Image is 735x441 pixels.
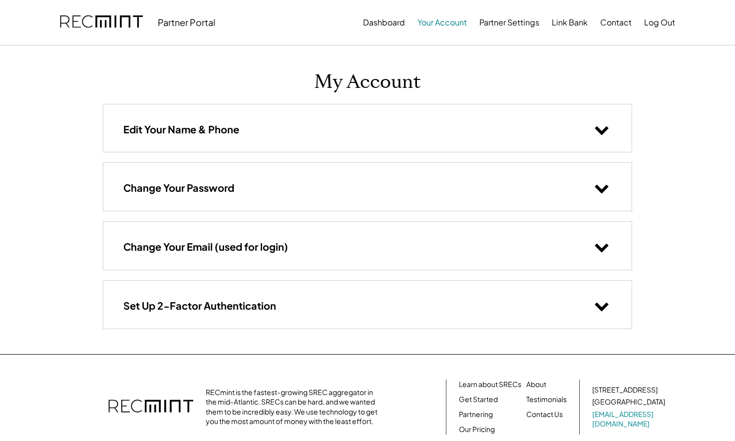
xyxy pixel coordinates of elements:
[123,123,239,136] h3: Edit Your Name & Phone
[526,395,567,405] a: Testimonials
[158,16,215,28] div: Partner Portal
[108,390,193,425] img: recmint-logotype%403x.png
[206,388,383,427] div: RECmint is the fastest-growing SREC aggregator in the mid-Atlantic. SRECs can be hard, and we wan...
[123,181,234,194] h3: Change Your Password
[592,397,665,407] div: [GEOGRAPHIC_DATA]
[592,385,658,395] div: [STREET_ADDRESS]
[123,240,288,253] h3: Change Your Email (used for login)
[459,425,495,435] a: Our Pricing
[363,12,405,32] button: Dashboard
[644,12,675,32] button: Log Out
[592,410,667,429] a: [EMAIL_ADDRESS][DOMAIN_NAME]
[417,12,467,32] button: Your Account
[526,380,546,390] a: About
[552,12,588,32] button: Link Bank
[314,70,421,94] h1: My Account
[459,380,521,390] a: Learn about SRECs
[600,12,632,32] button: Contact
[123,299,276,312] h3: Set Up 2-Factor Authentication
[60,5,143,39] img: recmint-logotype%403x.png
[479,12,539,32] button: Partner Settings
[526,410,563,420] a: Contact Us
[459,410,493,420] a: Partnering
[459,395,498,405] a: Get Started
